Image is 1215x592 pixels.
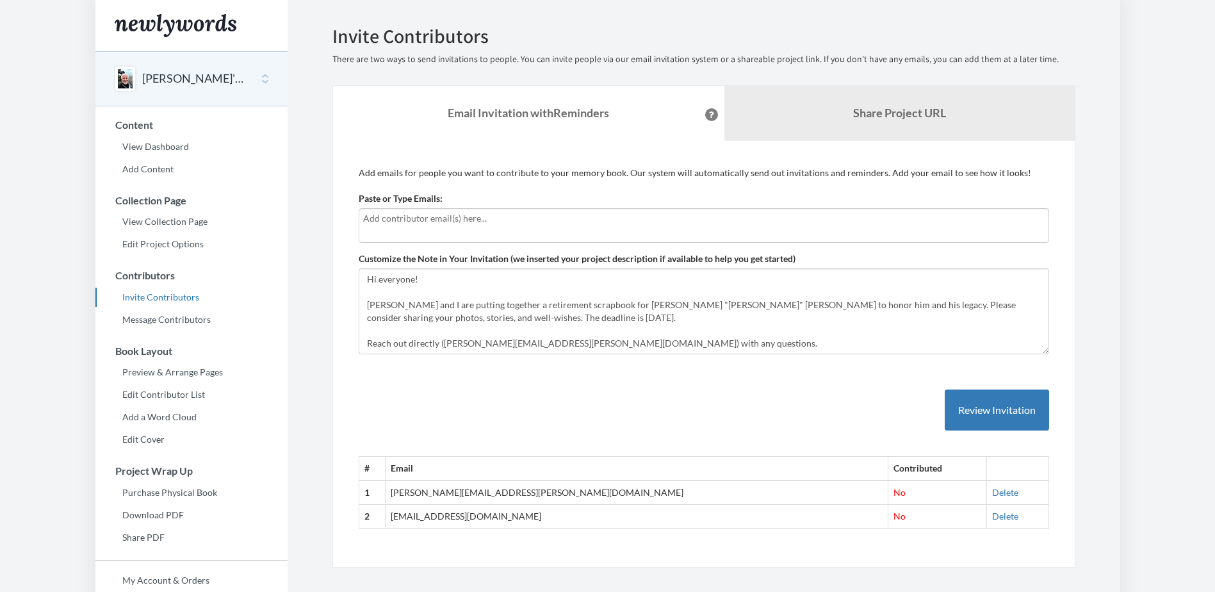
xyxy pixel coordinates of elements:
a: Edit Project Options [95,234,288,254]
a: Edit Cover [95,430,288,449]
a: Delete [992,487,1018,498]
button: [PERSON_NAME]'s Retirement Scrapbook [142,70,246,87]
th: # [359,457,385,481]
a: Add Content [95,160,288,179]
a: View Collection Page [95,212,288,231]
a: Edit Contributor List [95,385,288,404]
a: Download PDF [95,506,288,525]
a: Add a Word Cloud [95,407,288,427]
h3: Book Layout [96,345,288,357]
label: Paste or Type Emails: [359,192,443,205]
a: Preview & Arrange Pages [95,363,288,382]
label: Customize the Note in Your Invitation (we inserted your project description if available to help ... [359,252,795,265]
p: Add emails for people you want to contribute to your memory book. Our system will automatically s... [359,167,1049,179]
span: No [893,511,906,522]
h3: Contributors [96,270,288,281]
a: Share PDF [95,528,288,547]
th: Email [385,457,888,481]
th: 1 [359,481,385,504]
h2: Invite Contributors [332,26,1075,47]
h3: Project Wrap Up [96,465,288,477]
a: Message Contributors [95,310,288,329]
span: No [893,487,906,498]
th: Contributed [888,457,987,481]
a: My Account & Orders [95,571,288,590]
h3: Collection Page [96,195,288,206]
td: [EMAIL_ADDRESS][DOMAIN_NAME] [385,505,888,529]
h3: Content [96,119,288,131]
a: Delete [992,511,1018,522]
a: Invite Contributors [95,288,288,307]
strong: Email Invitation with Reminders [448,106,609,120]
a: Purchase Physical Book [95,483,288,502]
textarea: Hi everyone! [PERSON_NAME] and I are putting together a retirement scrapbook for [PERSON_NAME] "[... [359,268,1049,354]
button: Review Invitation [945,390,1049,431]
a: View Dashboard [95,137,288,156]
b: Share Project URL [853,106,946,120]
img: Newlywords logo [115,14,236,37]
th: 2 [359,505,385,529]
td: [PERSON_NAME][EMAIL_ADDRESS][PERSON_NAME][DOMAIN_NAME] [385,481,888,504]
p: There are two ways to send invitations to people. You can invite people via our email invitation ... [332,53,1075,66]
input: Add contributor email(s) here... [363,211,1045,226]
